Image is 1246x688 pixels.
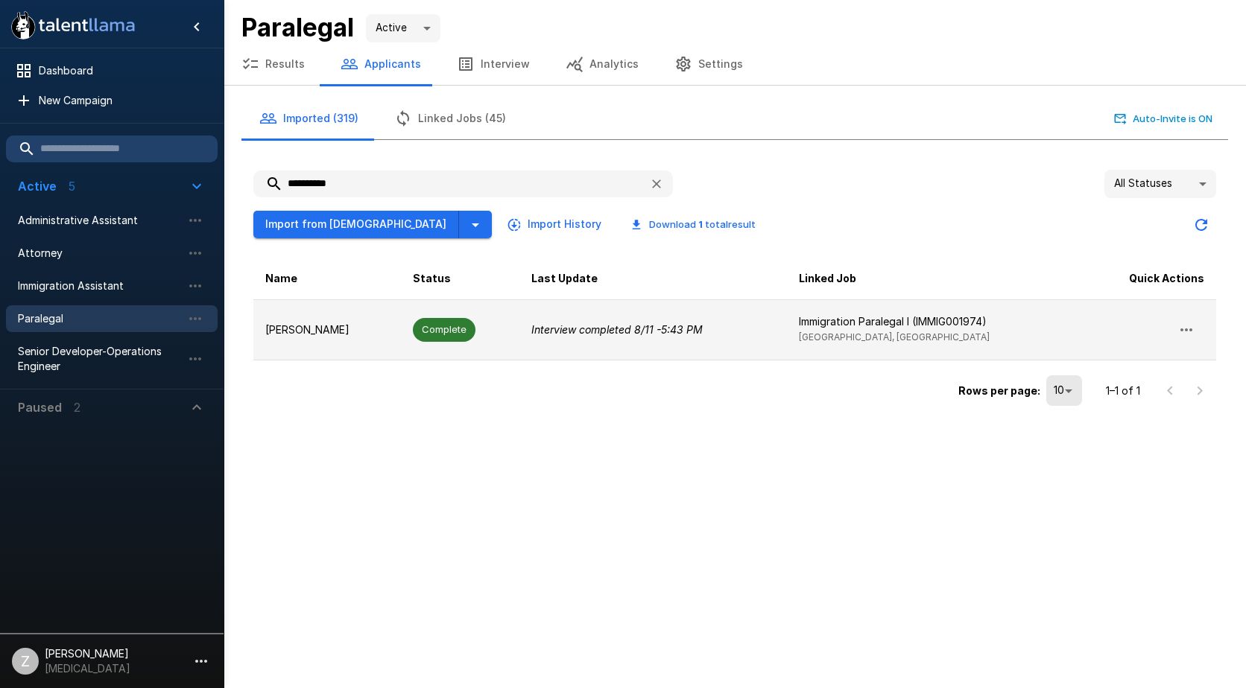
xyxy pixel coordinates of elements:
div: 10 [1046,375,1082,405]
th: Quick Actions [1081,258,1216,300]
button: Applicants [323,43,439,85]
p: Rows per page: [958,383,1040,398]
th: Last Update [519,258,787,300]
i: Interview completed 8/11 - 5:43 PM [531,323,703,336]
p: 1–1 of 1 [1106,383,1140,398]
th: Linked Job [787,258,1081,300]
b: 1 [698,218,703,230]
p: Immigration Paralegal I (IMMIG001974) [799,314,1069,329]
button: Linked Jobs (45) [376,98,524,139]
span: Complete [413,322,475,337]
button: Results [224,43,323,85]
button: Auto-Invite is ON [1111,107,1216,130]
button: Imported (319) [241,98,376,139]
th: Name [253,258,401,300]
th: Status [401,258,519,300]
button: Import from [DEMOGRAPHIC_DATA] [253,211,459,238]
button: Settings [657,43,761,85]
button: Updated Today - 10:58 AM [1186,210,1216,240]
button: Analytics [548,43,657,85]
button: Import History [504,211,607,238]
div: All Statuses [1104,170,1216,198]
b: Paralegal [241,12,354,42]
div: Active [366,14,440,42]
button: Interview [439,43,548,85]
p: [PERSON_NAME] [265,322,389,337]
span: [GEOGRAPHIC_DATA], [GEOGRAPHIC_DATA] [799,331,990,343]
button: Download 1 totalresult [619,213,768,236]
